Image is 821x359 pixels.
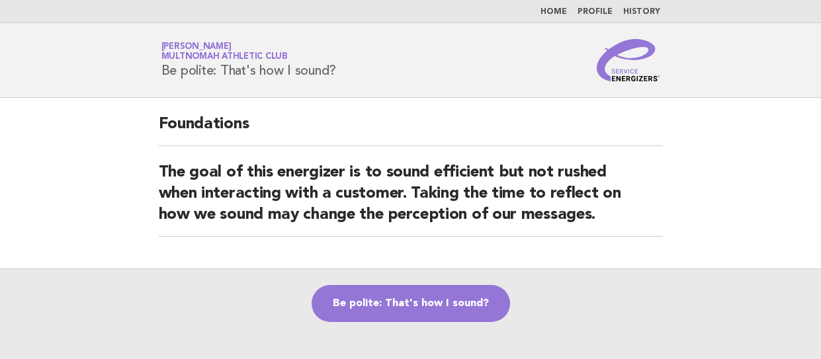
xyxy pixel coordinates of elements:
[578,8,613,16] a: Profile
[312,285,510,322] a: Be polite: That's how I sound?
[161,42,288,61] a: [PERSON_NAME]Multnomah Athletic Club
[159,162,663,237] h2: The goal of this energizer is to sound efficient but not rushed when interacting with a customer....
[161,43,337,77] h1: Be polite: That's how I sound?
[597,39,660,81] img: Service Energizers
[159,114,663,146] h2: Foundations
[161,53,288,61] span: Multnomah Athletic Club
[623,8,660,16] a: History
[540,8,567,16] a: Home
